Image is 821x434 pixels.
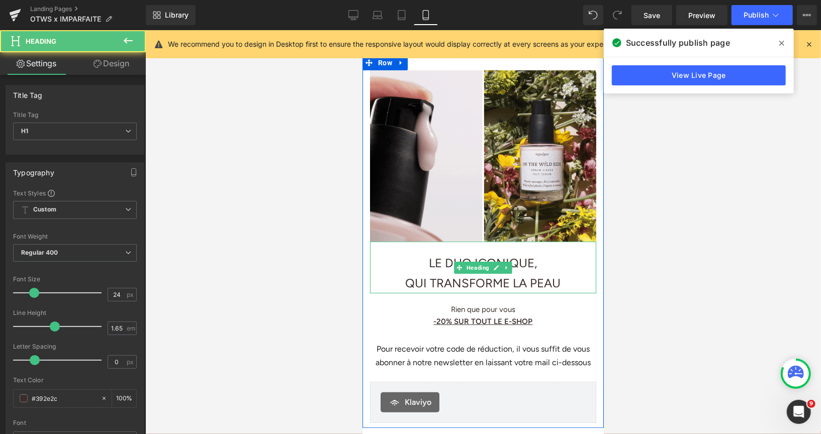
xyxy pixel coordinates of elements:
[744,11,769,19] span: Publish
[787,400,811,424] iframe: Intercom live chat
[112,390,136,407] div: %
[102,232,129,244] span: Heading
[42,366,69,378] span: Klaviyo
[26,37,56,45] span: Heading
[390,5,414,25] a: Tablet
[644,10,660,21] span: Save
[165,11,189,20] span: Library
[13,25,32,40] span: Row
[13,85,43,99] div: Title Tag
[33,205,56,214] b: Custom
[366,5,390,25] a: Laptop
[13,419,137,426] div: Font
[127,359,135,365] span: px
[676,5,727,25] a: Preview
[583,5,603,25] button: Undo
[30,5,146,13] a: Landing Pages
[626,37,730,49] span: Successfully publish page
[607,5,627,25] button: Redo
[146,5,196,25] a: New Library
[13,273,229,286] h1: Rien que pour vous
[13,343,137,350] div: Letter Spacing
[127,325,135,332] span: em
[75,52,148,75] a: Design
[807,400,815,408] span: 9
[13,189,137,197] div: Text Styles
[732,5,793,25] button: Publish
[414,5,438,25] a: Mobile
[71,287,170,296] u: -20% SUR TOUT LE E-SHOP
[219,4,229,13] a: Panier
[8,223,234,243] h1: LE DUO ICONIQUE,
[31,4,40,13] a: Recherche
[21,249,58,256] b: Regular 400
[30,15,101,23] span: OTWS x IMPARFAITE
[32,393,96,404] input: Color
[21,127,28,135] b: H1
[13,312,229,340] div: Pour recevoir votre code de réduction, il vous suffit de vous abonner à notre newsletter en laiss...
[8,243,234,263] h1: QUI TRANSFORME LA PEAU
[341,5,366,25] a: Desktop
[13,233,137,240] div: Font Weight
[13,309,137,316] div: Line Height
[13,112,137,119] div: Title Tag
[127,291,135,298] span: px
[13,377,137,384] div: Text Color
[13,163,54,177] div: Typography
[13,276,137,283] div: Font Size
[688,10,715,21] span: Preview
[32,25,45,40] a: Expand / Collapse
[139,232,150,244] a: Expand / Collapse
[612,65,786,85] a: View Live Page
[168,39,628,50] p: We recommend you to design in Desktop first to ensure the responsive layout would display correct...
[797,5,817,25] button: More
